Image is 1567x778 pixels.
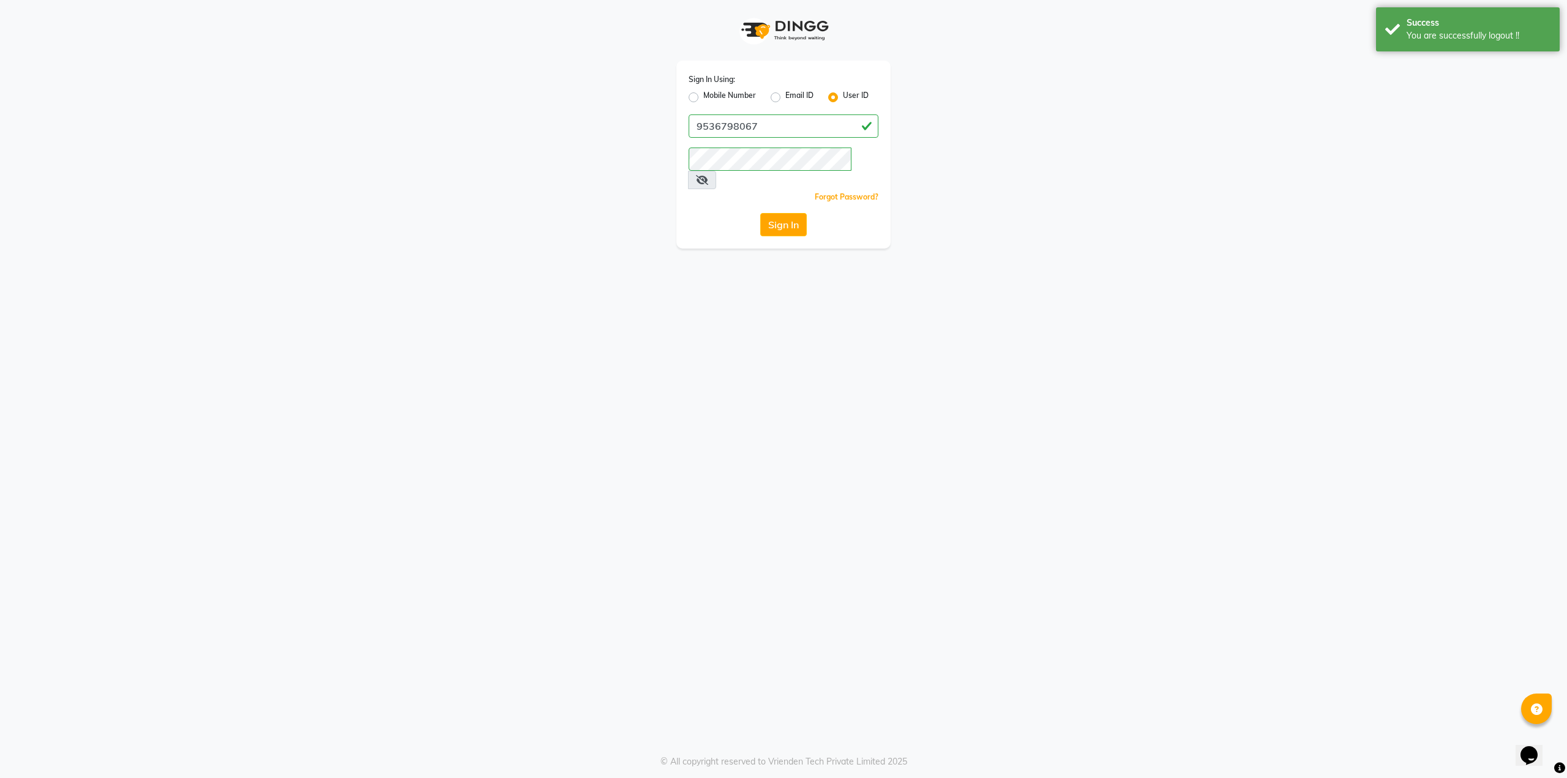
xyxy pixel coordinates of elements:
div: You are successfully logout !! [1407,29,1550,42]
input: Username [689,148,851,171]
label: User ID [843,90,869,105]
label: Email ID [785,90,813,105]
label: Mobile Number [703,90,756,105]
label: Sign In Using: [689,74,735,85]
input: Username [689,114,878,138]
img: logo1.svg [735,12,832,48]
iframe: chat widget [1516,729,1555,766]
div: Success [1407,17,1550,29]
a: Forgot Password? [815,192,878,201]
button: Sign In [760,213,807,236]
